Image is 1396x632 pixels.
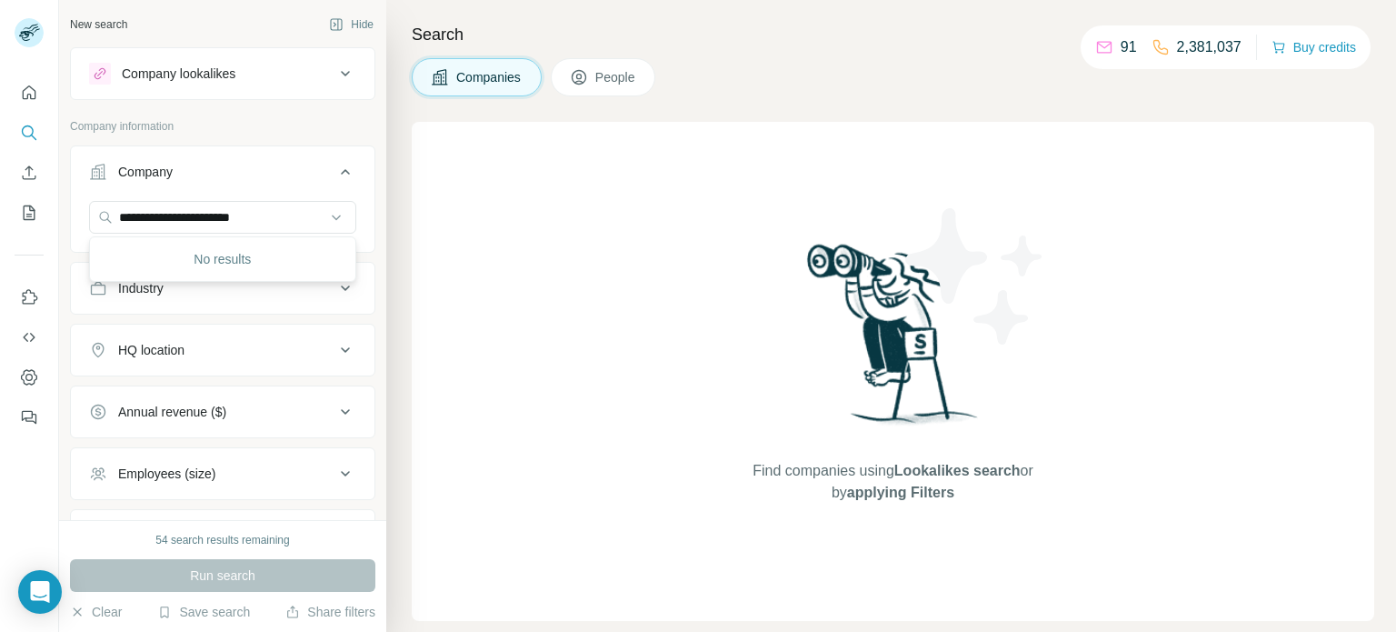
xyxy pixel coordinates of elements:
[155,532,289,548] div: 54 search results remaining
[70,16,127,33] div: New search
[15,361,44,394] button: Dashboard
[15,401,44,434] button: Feedback
[70,118,375,135] p: Company information
[412,22,1374,47] h4: Search
[894,463,1021,478] span: Lookalikes search
[71,150,374,201] button: Company
[15,321,44,354] button: Use Surfe API
[71,266,374,310] button: Industry
[70,603,122,621] button: Clear
[893,195,1057,358] img: Surfe Illustration - Stars
[1121,36,1137,58] p: 91
[316,11,386,38] button: Hide
[118,465,215,483] div: Employees (size)
[71,328,374,372] button: HQ location
[15,281,44,314] button: Use Surfe on LinkedIn
[18,570,62,614] div: Open Intercom Messenger
[94,241,352,277] div: No results
[847,485,954,500] span: applying Filters
[157,603,250,621] button: Save search
[15,116,44,149] button: Search
[71,52,374,95] button: Company lookalikes
[285,603,375,621] button: Share filters
[118,163,173,181] div: Company
[1271,35,1356,60] button: Buy credits
[1177,36,1241,58] p: 2,381,037
[118,341,184,359] div: HQ location
[122,65,235,83] div: Company lookalikes
[71,514,374,557] button: Technologies
[71,452,374,496] button: Employees (size)
[71,390,374,434] button: Annual revenue ($)
[456,68,523,86] span: Companies
[118,403,226,421] div: Annual revenue ($)
[799,239,988,442] img: Surfe Illustration - Woman searching with binoculars
[15,76,44,109] button: Quick start
[747,460,1038,504] span: Find companies using or by
[118,279,164,297] div: Industry
[595,68,637,86] span: People
[15,156,44,189] button: Enrich CSV
[15,196,44,229] button: My lists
